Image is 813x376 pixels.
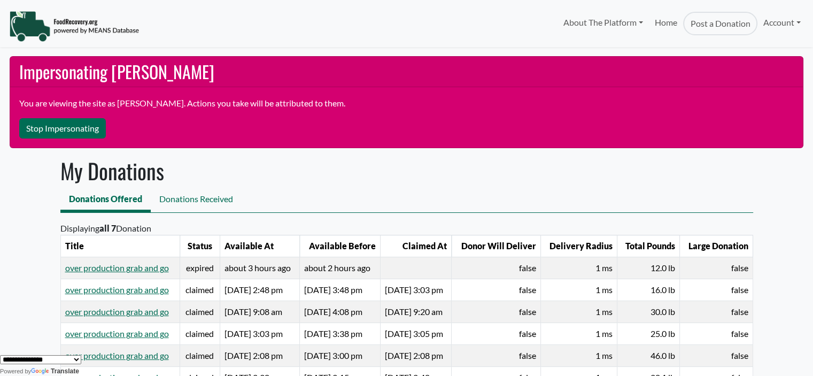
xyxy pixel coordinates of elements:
td: over production grab and go [60,257,180,279]
a: Donations Offered [60,188,151,212]
a: Post a Donation [683,12,757,35]
td: 30.0 lb [617,301,679,323]
th: Title [60,235,180,257]
td: 2025-10-03 18:14:00 UTC [220,257,300,279]
td: false [679,323,753,345]
th: Available At [220,235,300,257]
td: 2025-09-05 19:38:00 UTC [300,323,381,345]
td: 2025-09-05 19:05:11 UTC [380,323,452,345]
a: over production grab and go [65,350,169,360]
td: 2025-09-26 19:48:00 UTC [300,279,381,301]
a: Home [649,12,683,35]
p: You are viewing the site as [PERSON_NAME]. Actions you take will be attributed to them. [19,97,794,110]
th: Donor Will Deliver [452,235,541,257]
img: Google Translate [31,368,51,375]
th: Status [180,235,220,257]
td: claimed [180,279,220,301]
a: over production grab and go [65,328,169,339]
td: 2025-09-26 18:48:00 UTC [220,279,300,301]
td: 2025-09-26 19:03:31 UTC [380,279,452,301]
b: all 7 [99,223,116,233]
button: Stop Impersonating [19,118,106,139]
td: 2025-09-05 19:03:00 UTC [220,323,300,345]
td: false [452,257,541,279]
td: 1 ms [540,279,617,301]
td: 25.0 lb [617,323,679,345]
td: claimed [180,323,220,345]
a: over production grab and go [65,285,169,295]
td: 2025-08-22 18:08:00 UTC [220,345,300,367]
td: false [452,345,541,367]
a: over production grab and go [65,263,169,273]
td: false [452,279,541,301]
td: 2025-09-18 13:20:20 UTC [380,301,452,323]
td: 2025-08-22 18:08:38 UTC [380,345,452,367]
th: Total Pounds [617,235,679,257]
td: 12.0 lb [617,257,679,279]
td: expired [180,257,220,279]
td: 2025-09-18 20:08:00 UTC [300,301,381,323]
a: over production grab and go [65,306,169,317]
img: NavigationLogo_FoodRecovery-91c16205cd0af1ed486a0f1a7774a6544ea792ac00100771e7dd3ec7c0e58e41.png [9,10,139,42]
td: 1 ms [540,257,617,279]
td: false [452,323,541,345]
td: over production grab and go [60,323,180,345]
td: 2025-10-03 19:00:00 UTC [300,257,381,279]
td: 1 ms [540,301,617,323]
td: false [679,301,753,323]
td: 2025-08-22 19:00:00 UTC [300,345,381,367]
td: claimed [180,301,220,323]
td: claimed [180,345,220,367]
td: 1 ms [540,323,617,345]
td: over production grab and go [60,345,180,367]
h1: My Donations [60,158,753,183]
td: false [679,345,753,367]
h2: Impersonating [PERSON_NAME] [10,57,803,87]
td: 16.0 lb [617,279,679,301]
a: Account [757,12,807,33]
td: 1 ms [540,345,617,367]
th: Large Donation [679,235,753,257]
td: over production grab and go [60,301,180,323]
th: Claimed At [380,235,452,257]
th: Available Before [300,235,381,257]
td: over production grab and go [60,279,180,301]
td: false [679,279,753,301]
th: Delivery Radius [540,235,617,257]
a: Donations Received [151,188,242,212]
td: false [452,301,541,323]
td: 46.0 lb [617,345,679,367]
td: false [679,257,753,279]
a: Translate [31,367,79,375]
td: 2025-09-18 13:08:00 UTC [220,301,300,323]
a: About The Platform [557,12,648,33]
